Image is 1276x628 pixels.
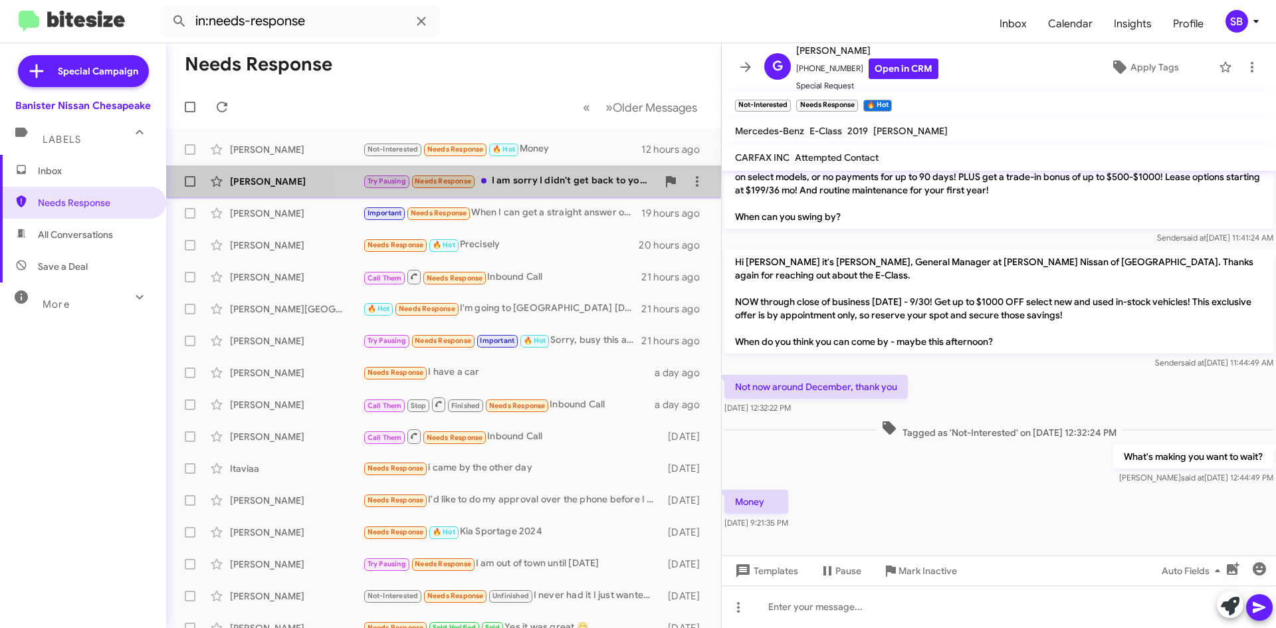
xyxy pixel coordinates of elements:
[363,365,655,380] div: I have a car
[796,79,938,92] span: Special Request
[1155,358,1273,367] span: Sender [DATE] 11:44:49 AM
[899,559,957,583] span: Mark Inactive
[724,490,788,514] p: Money
[863,100,892,112] small: 🔥 Hot
[641,270,710,284] div: 21 hours ago
[613,100,697,115] span: Older Messages
[185,54,332,75] h1: Needs Response
[399,304,455,313] span: Needs Response
[576,94,705,121] nav: Page navigation example
[796,58,938,79] span: [PHONE_NUMBER]
[363,492,661,508] div: I'd like to do my approval over the phone before I come due to the distance I have to travel
[368,368,424,377] span: Needs Response
[363,301,641,316] div: I'm going to [GEOGRAPHIC_DATA] [DATE]
[641,302,710,316] div: 21 hours ago
[230,334,363,348] div: [PERSON_NAME]
[492,145,515,154] span: 🔥 Hot
[655,398,710,411] div: a day ago
[724,518,788,528] span: [DATE] 9:21:35 PM
[161,5,440,37] input: Search
[415,336,471,345] span: Needs Response
[363,205,641,221] div: When I can get a straight answer on the price of the jeep.
[661,526,710,539] div: [DATE]
[15,99,151,112] div: Banister Nissan Chesapeake
[796,43,938,58] span: [PERSON_NAME]
[641,143,710,156] div: 12 hours ago
[724,403,791,413] span: [DATE] 12:32:22 PM
[641,334,710,348] div: 21 hours ago
[1162,5,1214,43] a: Profile
[230,239,363,252] div: [PERSON_NAME]
[1225,10,1248,33] div: SB
[368,304,390,313] span: 🔥 Hot
[1157,233,1273,243] span: Sender [DATE] 11:41:24 AM
[363,268,641,285] div: Inbound Call
[639,239,710,252] div: 20 hours ago
[1162,559,1225,583] span: Auto Fields
[1130,55,1179,79] span: Apply Tags
[661,589,710,603] div: [DATE]
[415,560,471,568] span: Needs Response
[876,420,1122,439] span: Tagged as 'Not-Interested' on [DATE] 12:32:24 PM
[38,164,151,177] span: Inbox
[597,94,705,121] button: Next
[363,237,639,253] div: Precisely
[230,302,363,316] div: [PERSON_NAME][GEOGRAPHIC_DATA]
[427,145,484,154] span: Needs Response
[1037,5,1103,43] a: Calendar
[230,494,363,507] div: [PERSON_NAME]
[1113,445,1273,469] p: What's making you want to wait?
[230,526,363,539] div: [PERSON_NAME]
[872,559,968,583] button: Mark Inactive
[363,524,661,540] div: Kia Sportage 2024
[230,589,363,603] div: [PERSON_NAME]
[411,209,467,217] span: Needs Response
[795,152,879,163] span: Attempted Contact
[415,177,471,185] span: Needs Response
[772,56,783,77] span: G
[989,5,1037,43] a: Inbox
[809,559,872,583] button: Pause
[363,142,641,157] div: Money
[411,401,427,410] span: Stop
[368,496,424,504] span: Needs Response
[230,398,363,411] div: [PERSON_NAME]
[427,591,484,600] span: Needs Response
[368,591,419,600] span: Not-Interested
[724,250,1273,354] p: Hi [PERSON_NAME] it's [PERSON_NAME], General Manager at [PERSON_NAME] Nissan of [GEOGRAPHIC_DATA]...
[363,556,661,572] div: I am out of town until [DATE]
[230,366,363,379] div: [PERSON_NAME]
[1181,358,1204,367] span: said at
[661,430,710,443] div: [DATE]
[809,125,842,137] span: E-Class
[58,64,138,78] span: Special Campaign
[724,375,908,399] p: Not now around December, thank you
[433,528,455,536] span: 🔥 Hot
[480,336,514,345] span: Important
[433,241,455,249] span: 🔥 Hot
[1076,55,1212,79] button: Apply Tags
[873,125,948,137] span: [PERSON_NAME]
[230,430,363,443] div: [PERSON_NAME]
[1103,5,1162,43] a: Insights
[583,99,590,116] span: «
[368,528,424,536] span: Needs Response
[492,591,529,600] span: Unfinished
[368,241,424,249] span: Needs Response
[1181,472,1204,482] span: said at
[489,401,546,410] span: Needs Response
[735,125,804,137] span: Mercedes-Benz
[847,125,868,137] span: 2019
[368,464,424,472] span: Needs Response
[835,559,861,583] span: Pause
[368,177,406,185] span: Try Pausing
[43,134,81,146] span: Labels
[575,94,598,121] button: Previous
[368,274,402,282] span: Call Them
[661,462,710,475] div: [DATE]
[18,55,149,87] a: Special Campaign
